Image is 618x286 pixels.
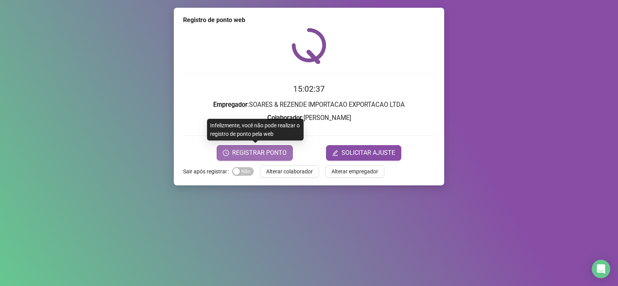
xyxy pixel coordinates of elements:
h3: : [PERSON_NAME] [183,113,435,123]
label: Sair após registrar [183,165,232,178]
strong: Colaborador [267,114,302,122]
time: 15:02:37 [293,84,325,94]
button: Alterar colaborador [260,165,319,178]
div: Open Intercom Messenger [592,260,610,278]
span: clock-circle [223,150,229,156]
strong: Empregador [213,101,248,108]
span: SOLICITAR AJUSTE [341,148,395,158]
h3: : SOARES & REZENDE IMPORTACAO EXPORTACAO LTDA [183,100,435,110]
div: Infelizmente, você não pode realizar o registro de ponto pela web [207,119,304,140]
span: REGISTRAR PONTO [232,148,287,158]
button: Alterar empregador [325,165,384,178]
div: Registro de ponto web [183,15,435,25]
span: Alterar colaborador [266,167,313,176]
button: editSOLICITAR AJUSTE [326,145,401,161]
span: Alterar empregador [331,167,378,176]
img: QRPoint [292,28,326,64]
span: edit [332,150,338,156]
button: REGISTRAR PONTO [217,145,293,161]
